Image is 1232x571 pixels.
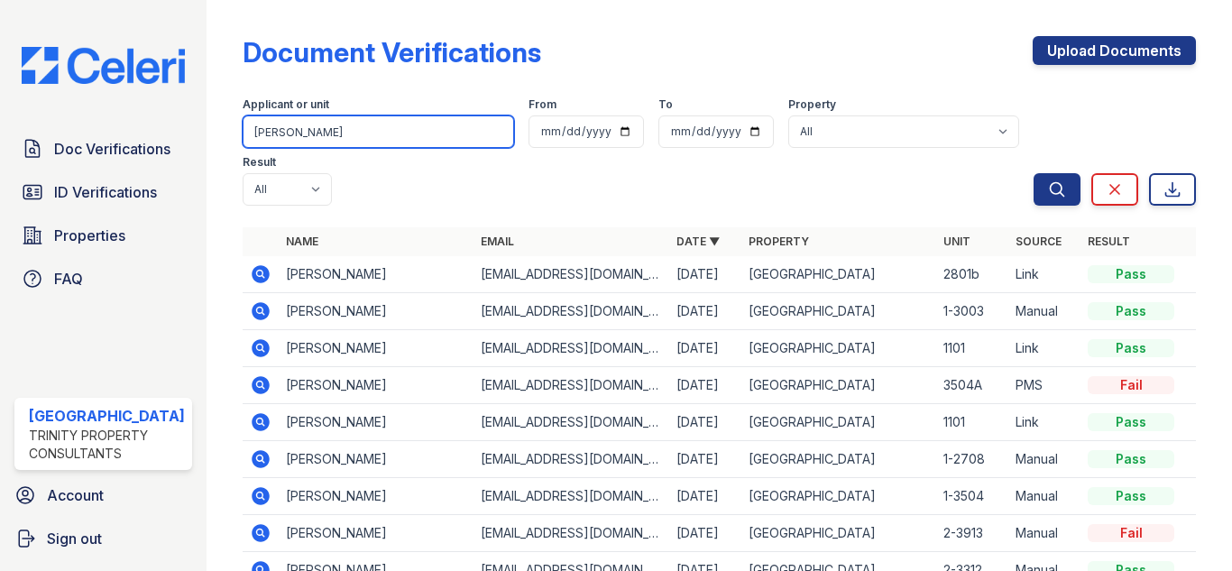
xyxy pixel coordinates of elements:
[1088,376,1174,394] div: Fail
[7,477,199,513] a: Account
[473,293,668,330] td: [EMAIL_ADDRESS][DOMAIN_NAME]
[669,515,741,552] td: [DATE]
[936,441,1008,478] td: 1-2708
[279,515,473,552] td: [PERSON_NAME]
[279,478,473,515] td: [PERSON_NAME]
[936,367,1008,404] td: 3504A
[741,441,936,478] td: [GEOGRAPHIC_DATA]
[1088,413,1174,431] div: Pass
[936,404,1008,441] td: 1101
[1008,441,1080,478] td: Manual
[54,268,83,290] span: FAQ
[669,367,741,404] td: [DATE]
[29,427,185,463] div: Trinity Property Consultants
[1088,487,1174,505] div: Pass
[1008,478,1080,515] td: Manual
[669,330,741,367] td: [DATE]
[286,235,318,248] a: Name
[473,330,668,367] td: [EMAIL_ADDRESS][DOMAIN_NAME]
[669,478,741,515] td: [DATE]
[473,441,668,478] td: [EMAIL_ADDRESS][DOMAIN_NAME]
[54,225,125,246] span: Properties
[279,330,473,367] td: [PERSON_NAME]
[243,155,276,170] label: Result
[473,367,668,404] td: [EMAIL_ADDRESS][DOMAIN_NAME]
[1008,330,1080,367] td: Link
[1033,36,1196,65] a: Upload Documents
[1088,450,1174,468] div: Pass
[1008,256,1080,293] td: Link
[676,235,720,248] a: Date ▼
[243,97,329,112] label: Applicant or unit
[54,138,170,160] span: Doc Verifications
[741,478,936,515] td: [GEOGRAPHIC_DATA]
[788,97,836,112] label: Property
[473,515,668,552] td: [EMAIL_ADDRESS][DOMAIN_NAME]
[1008,293,1080,330] td: Manual
[279,367,473,404] td: [PERSON_NAME]
[1088,339,1174,357] div: Pass
[14,261,192,297] a: FAQ
[1016,235,1062,248] a: Source
[279,404,473,441] td: [PERSON_NAME]
[936,515,1008,552] td: 2-3913
[1088,265,1174,283] div: Pass
[279,256,473,293] td: [PERSON_NAME]
[741,515,936,552] td: [GEOGRAPHIC_DATA]
[1008,515,1080,552] td: Manual
[14,217,192,253] a: Properties
[936,330,1008,367] td: 1101
[658,97,673,112] label: To
[741,293,936,330] td: [GEOGRAPHIC_DATA]
[473,256,668,293] td: [EMAIL_ADDRESS][DOMAIN_NAME]
[936,293,1008,330] td: 1-3003
[473,478,668,515] td: [EMAIL_ADDRESS][DOMAIN_NAME]
[669,404,741,441] td: [DATE]
[1088,302,1174,320] div: Pass
[1088,235,1130,248] a: Result
[481,235,514,248] a: Email
[243,36,541,69] div: Document Verifications
[1008,367,1080,404] td: PMS
[741,404,936,441] td: [GEOGRAPHIC_DATA]
[749,235,809,248] a: Property
[741,330,936,367] td: [GEOGRAPHIC_DATA]
[473,404,668,441] td: [EMAIL_ADDRESS][DOMAIN_NAME]
[669,293,741,330] td: [DATE]
[1088,524,1174,542] div: Fail
[741,256,936,293] td: [GEOGRAPHIC_DATA]
[54,181,157,203] span: ID Verifications
[936,256,1008,293] td: 2801b
[936,478,1008,515] td: 1-3504
[669,256,741,293] td: [DATE]
[741,367,936,404] td: [GEOGRAPHIC_DATA]
[943,235,970,248] a: Unit
[7,520,199,557] a: Sign out
[7,47,199,84] img: CE_Logo_Blue-a8612792a0a2168367f1c8372b55b34899dd931a85d93a1a3d3e32e68fde9ad4.png
[14,131,192,167] a: Doc Verifications
[47,528,102,549] span: Sign out
[669,441,741,478] td: [DATE]
[29,405,185,427] div: [GEOGRAPHIC_DATA]
[47,484,104,506] span: Account
[1008,404,1080,441] td: Link
[14,174,192,210] a: ID Verifications
[529,97,556,112] label: From
[279,441,473,478] td: [PERSON_NAME]
[243,115,514,148] input: Search by name, email, or unit number
[279,293,473,330] td: [PERSON_NAME]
